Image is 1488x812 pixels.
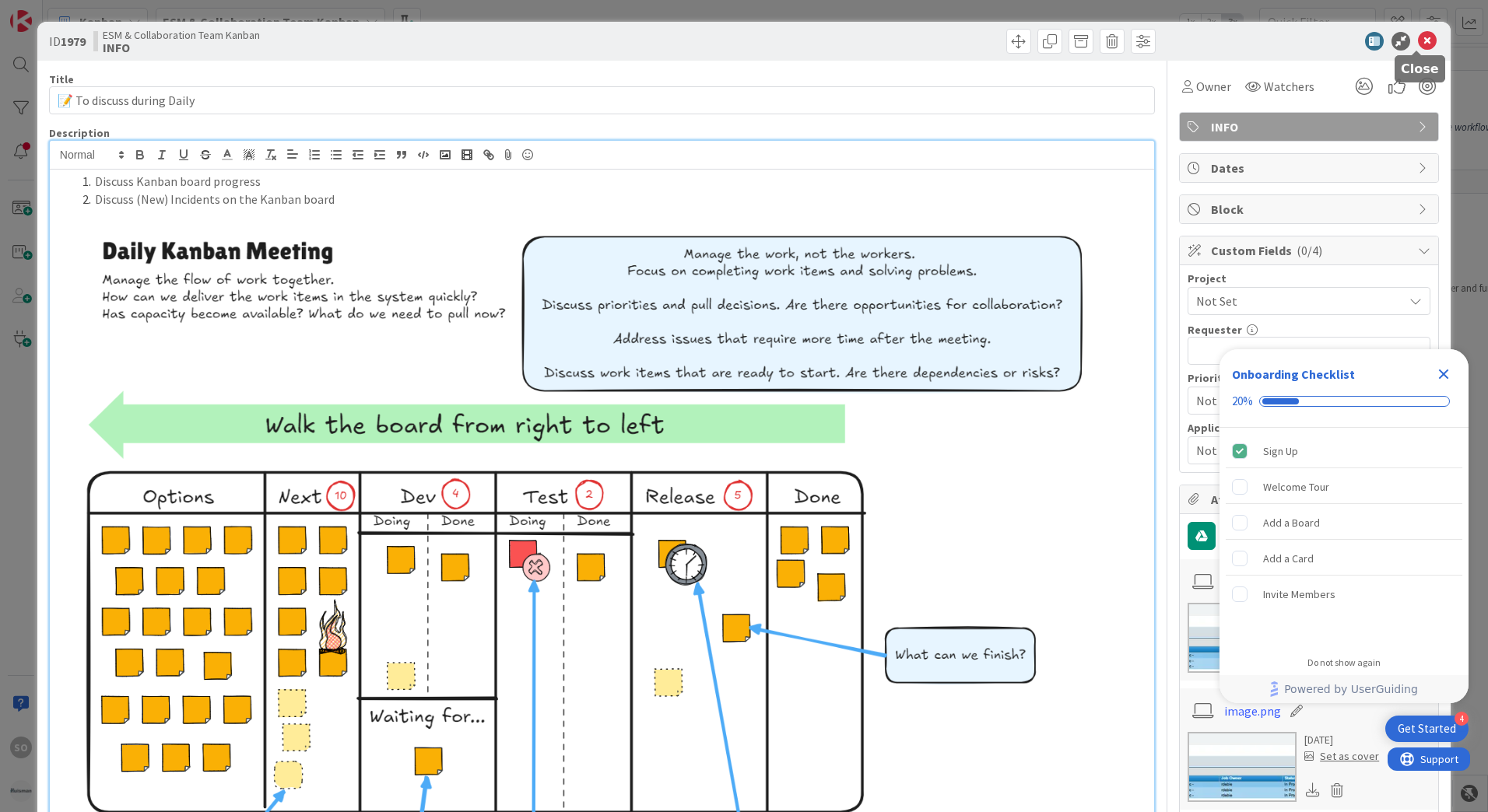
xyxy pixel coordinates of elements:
span: Attachments [1211,490,1410,509]
span: Powered by UserGuiding [1284,680,1418,698]
div: Footer [1220,675,1469,703]
span: ID [49,32,86,51]
div: Sign Up is complete. [1226,434,1462,468]
label: Requester [1188,323,1242,337]
div: Priority [1188,373,1430,383]
span: Not Set [1196,290,1395,312]
div: Do not show again [1307,656,1381,669]
span: ESM & Collaboration Team Kanban [103,29,260,41]
div: Welcome Tour is incomplete. [1226,470,1462,504]
a: image.png [1224,702,1281,720]
a: Powered by UserGuiding [1227,675,1461,703]
span: Not Set [1196,439,1395,461]
div: Onboarding Checklist [1232,365,1355,383]
input: type card name here... [49,86,1155,114]
span: Not Set [1196,390,1395,411]
div: Add a Card [1263,549,1314,568]
span: Dates [1211,159,1410,177]
div: Add a Board [1263,513,1320,532]
b: INFO [103,41,260,54]
div: Invite Members is incomplete. [1226,577,1462,611]
div: Project [1188,273,1430,284]
div: Close Checklist [1431,362,1456,387]
span: INFO [1211,117,1410,136]
div: Add a Board is incomplete. [1226,506,1462,540]
div: Get Started [1398,721,1456,737]
div: Download [1304,780,1321,800]
span: Block [1211,200,1410,219]
div: Set as cover [1304,748,1379,765]
span: Discuss (New) Incidents on the Kanban board [95,191,335,207]
span: Watchers [1264,77,1314,96]
div: Welcome Tour [1263,478,1329,496]
div: 20% [1232,394,1253,408]
span: Discuss Kanban board progress [95,173,261,189]
span: ( 0/4 ) [1297,243,1322,258]
span: Support [33,2,71,21]
div: 4 [1455,712,1469,726]
span: Owner [1196,77,1231,96]
div: Checklist items [1220,428,1469,646]
div: Open Get Started checklist, remaining modules: 4 [1385,716,1469,742]
div: Checklist Container [1220,349,1469,703]
div: Add a Card is incomplete. [1226,541,1462,576]
div: Checklist progress: 20% [1232,394,1456,408]
div: Invite Members [1263,585,1335,604]
div: Application (ESM) [1188,422,1430,433]
span: Custom Fields [1211,241,1410,260]
label: Title [49,72,74,86]
div: [DATE] [1304,732,1379,748]
b: 1979 [61,33,86,49]
div: Sign Up [1263,442,1298,460]
span: Description [49,126,110,140]
h5: Close [1401,61,1439,76]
